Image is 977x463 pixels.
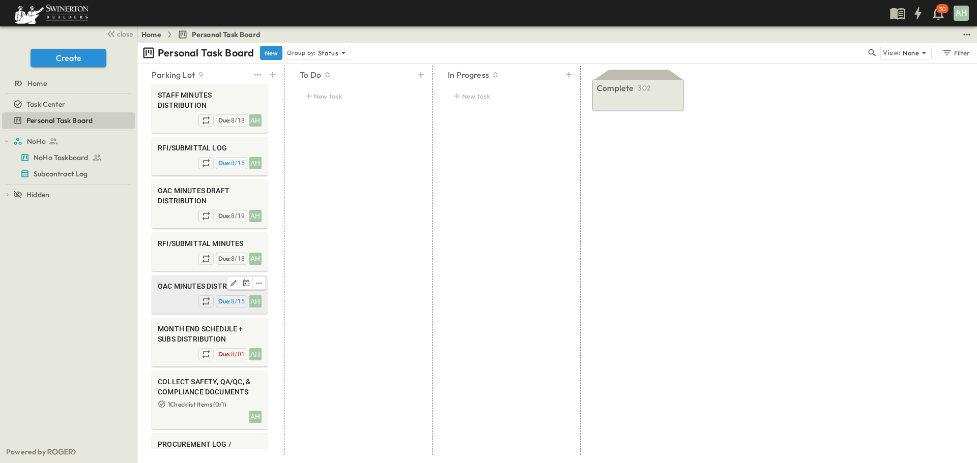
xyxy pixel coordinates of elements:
div: NoHo Taskboardtest [2,149,135,166]
span: 8/01 [231,351,245,358]
span: 8/15 [231,160,245,167]
span: Personal Task Board [192,29,260,40]
span: Due: [218,212,231,220]
span: MONTH END SCHEDULE + SUBS DISTRIBUTION [158,324,262,344]
span: Due: [218,297,231,305]
div: AH [249,114,262,127]
button: Filter [938,46,973,60]
button: close [102,26,135,41]
p: View: [883,47,901,58]
button: Tracking Date Menu [240,277,253,289]
div: NoHotest [2,133,135,149]
div: AH [249,210,262,222]
p: Parking Lot [152,69,195,81]
p: Status [318,48,338,58]
span: PROCUREMENT LOG / SUBMITTAL LOG/ RFI LOG [158,439,262,459]
p: None [903,48,919,58]
span: Due: [218,255,231,262]
button: Create [31,49,106,67]
span: OAC MINUTES DISTRIBUTION [158,281,262,291]
span: 8/18 [231,117,245,124]
div: Personal Task Boardtest [2,112,135,129]
div: RFI/SUBMITTAL MINUTESAHDue:8/18 [152,232,268,271]
button: edit [253,277,265,289]
p: In Progress [448,69,489,81]
a: Subcontract Log [2,167,133,181]
span: Hidden [26,190,49,200]
div: AH [249,411,262,423]
a: Personal Task Board [178,29,260,40]
a: NoHo [13,134,133,148]
p: 302 [638,83,651,93]
span: RFI/SUBMITTAL LOG [158,143,262,153]
div: AH [954,6,969,21]
p: 30 [939,5,946,13]
button: test [251,68,264,82]
button: test [961,28,973,41]
div: STAFF MINUTES DISTRIBUTIONAHDue:8/18 [152,84,268,133]
span: Task Center [26,99,65,109]
span: Personal Task Board [26,115,93,126]
button: AH [953,5,970,22]
div: COLLECT SAFETY, QA/QC, & COMPLIANCE DOCUMENTS1Checklist Items (0/1)AH [152,371,268,429]
div: AH [249,253,262,265]
a: Home [141,29,161,40]
div: AH [249,157,262,169]
p: 1 Checklist Items ( 0 / 1 ) [168,400,262,409]
span: COLLECT SAFETY, QA/QC, & COMPLIANCE DOCUMENTS [158,377,262,397]
img: 6c363589ada0b36f064d841b69d3a419a338230e66bb0a533688fa5cc3e9e735.png [12,3,91,24]
div: MONTH END SCHEDULE + SUBS DISTRIBUTIONAHDue:8/01 [152,318,268,366]
span: STAFF MINUTES DISTRIBUTION [158,90,262,110]
span: NoHo [27,136,46,146]
p: 0 [325,70,330,80]
div: AH [249,348,262,360]
span: Due: [218,159,231,167]
a: NoHo Taskboard [2,150,133,165]
span: Due: [218,116,231,124]
div: Filter [941,47,970,58]
span: close [117,29,133,39]
a: Personal Task Board [2,113,133,128]
p: Personal Task Board [158,46,254,60]
nav: breadcrumbs [141,29,266,40]
span: 8/18 [231,255,245,262]
span: NoHo Taskboard [34,152,88,163]
a: Task Center [2,97,133,111]
a: Home [2,76,133,90]
p: 9 [199,70,203,80]
div: RFI/SUBMITTAL LOGAHDue:8/15 [152,137,268,175]
div: New task [300,89,416,103]
div: New task [448,89,564,103]
p: To Do [300,69,321,81]
div: Subcontract Logtest [2,166,135,182]
div: EditTracking Date MenueditOAC MINUTES DISTRIBUTIONAHDue:8/15 [152,275,268,314]
button: New [260,46,282,60]
span: Due: [218,350,231,358]
button: Edit [227,277,240,289]
span: RFI/SUBMITTAL MINUTES [158,238,262,249]
div: AH [249,295,262,307]
span: Home [27,78,47,88]
span: OAC MINUTES DRAFT DISTRIBUTION [158,186,262,206]
span: 8/15 [231,298,245,305]
span: Subcontract Log [34,169,88,179]
p: Group by: [287,48,316,58]
span: 8/19 [231,212,245,220]
p: 0 [493,70,498,80]
div: OAC MINUTES DRAFT DISTRIBUTIONAHDue:8/19 [152,179,268,228]
p: Complete [597,82,634,94]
